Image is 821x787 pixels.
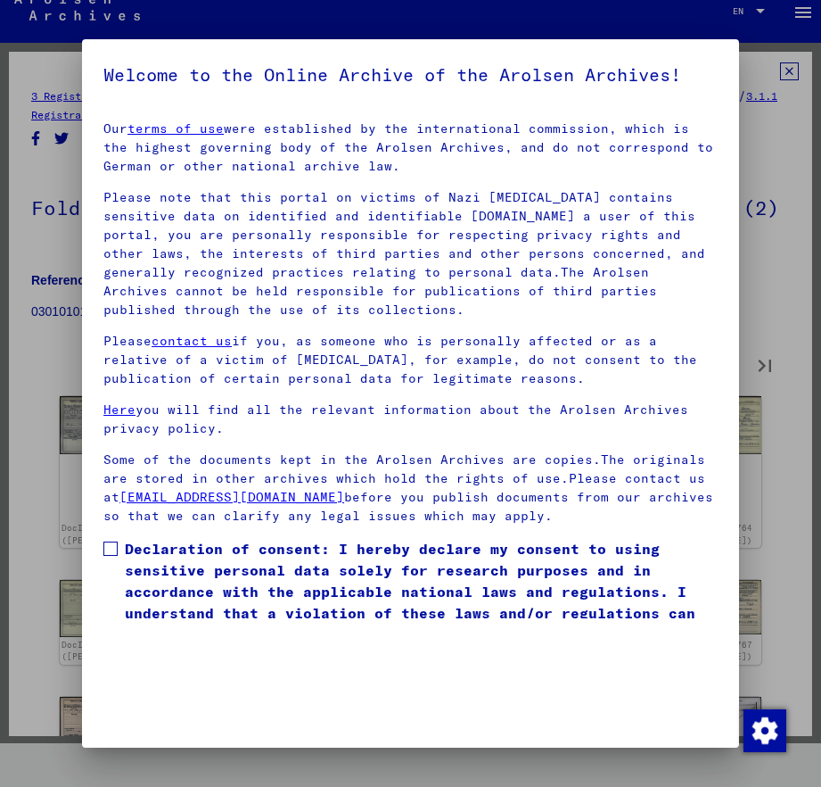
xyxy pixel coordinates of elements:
img: Change consent [743,709,786,752]
a: Here [103,402,135,418]
p: Please if you, as someone who is personally affected or as a relative of a victim of [MEDICAL_DAT... [103,332,718,388]
p: Please note that this portal on victims of Nazi [MEDICAL_DATA] contains sensitive data on identif... [103,188,718,319]
a: terms of use [127,120,224,137]
a: [EMAIL_ADDRESS][DOMAIN_NAME] [119,489,344,505]
h5: Welcome to the Online Archive of the Arolsen Archives! [103,61,718,89]
div: Change consent [743,708,785,751]
span: Declaration of consent: I hereby declare my consent to using sensitive personal data solely for r... [125,538,718,645]
p: Our were established by the international commission, which is the highest governing body of the ... [103,120,718,176]
p: Some of the documents kept in the Arolsen Archives are copies.The originals are stored in other a... [103,451,718,526]
a: contact us [152,333,232,349]
p: you will find all the relevant information about the Arolsen Archives privacy policy. [103,401,718,438]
